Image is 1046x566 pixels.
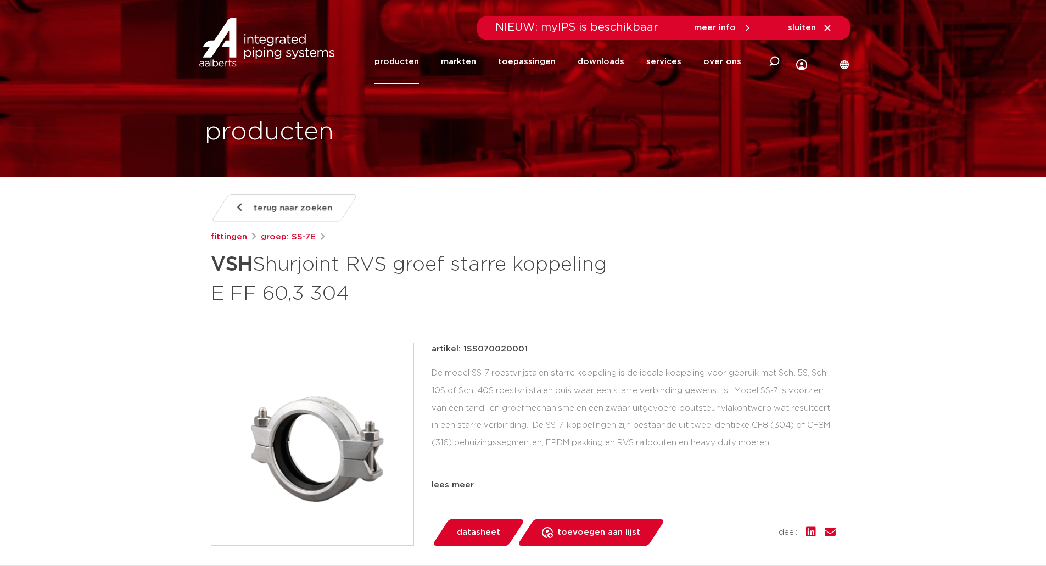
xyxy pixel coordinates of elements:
[440,474,836,509] li: VSH Shurjoint is ideaal te combineren met andere VSH-systemen zoals VSH XPress, VSH SudoPress en ...
[210,194,357,222] a: terug naar zoeken
[495,22,658,33] span: NIEUW: myIPS is beschikbaar
[646,40,681,84] a: services
[211,255,253,274] strong: VSH
[211,343,413,545] img: Product Image for VSH Shurjoint RVS groef starre koppeling E FF 60,3 304
[457,524,500,541] span: datasheet
[703,40,741,84] a: over ons
[788,23,832,33] a: sluiten
[374,40,419,84] a: producten
[211,248,623,307] h1: Shurjoint RVS groef starre koppeling E FF 60,3 304
[211,231,247,244] a: fittingen
[578,40,624,84] a: downloads
[254,199,332,217] span: terug naar zoeken
[432,343,528,356] p: artikel: 1SS070020001
[432,519,525,546] a: datasheet
[432,365,836,474] div: De model SS-7 roestvrijstalen starre koppeling is de ideale koppeling voor gebruik met Sch. 5S, S...
[261,231,316,244] a: groep: SS-7E
[374,40,741,84] nav: Menu
[788,24,816,32] span: sluiten
[441,40,476,84] a: markten
[694,24,736,32] span: meer info
[205,115,334,150] h1: producten
[557,524,640,541] span: toevoegen aan lijst
[432,479,836,492] div: lees meer
[779,526,797,539] span: deel:
[498,40,556,84] a: toepassingen
[694,23,752,33] a: meer info
[796,36,807,87] div: my IPS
